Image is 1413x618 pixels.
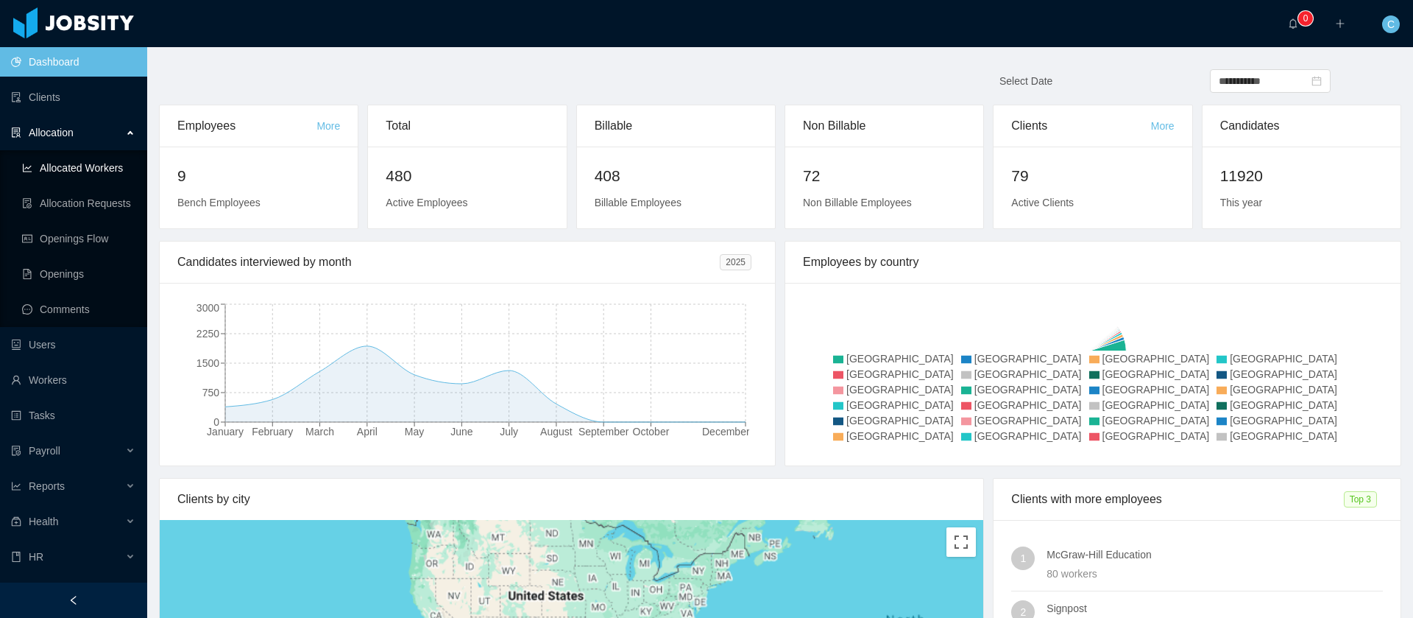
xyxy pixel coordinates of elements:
a: More [316,120,340,132]
span: Payroll [29,445,60,457]
div: Non Billable [803,105,966,147]
span: [GEOGRAPHIC_DATA] [1230,368,1337,380]
h4: McGraw-Hill Education [1047,547,1383,563]
span: 2025 [720,254,751,270]
span: [GEOGRAPHIC_DATA] [846,384,954,396]
div: Billable [595,105,757,147]
span: [GEOGRAPHIC_DATA] [1102,415,1210,426]
a: icon: robotUsers [11,330,135,359]
span: [GEOGRAPHIC_DATA] [1102,399,1210,411]
a: icon: auditClients [11,82,135,112]
div: Clients by city [177,479,966,520]
tspan: March [305,426,334,438]
a: icon: messageComments [22,295,135,324]
span: [GEOGRAPHIC_DATA] [846,430,954,442]
span: Reports [29,480,65,492]
h4: Signpost [1047,600,1383,617]
h2: 408 [595,164,757,188]
span: Select Date [999,75,1052,87]
tspan: September [578,426,629,438]
a: More [1151,120,1175,132]
span: HR [29,551,43,563]
div: Total [386,105,548,147]
a: icon: idcardOpenings Flow [22,224,135,253]
span: [GEOGRAPHIC_DATA] [974,399,1082,411]
div: Clients with more employees [1011,479,1343,520]
span: Active Employees [386,197,467,208]
a: icon: userWorkers [11,365,135,395]
span: [GEOGRAPHIC_DATA] [1230,384,1337,396]
tspan: 750 [202,387,220,398]
span: [GEOGRAPHIC_DATA] [1230,430,1337,442]
i: icon: calendar [1311,76,1322,86]
span: Top 3 [1344,491,1377,508]
span: Allocation [29,127,74,138]
div: Candidates [1220,105,1383,147]
span: Billable Employees [595,197,681,208]
a: icon: pie-chartDashboard [11,47,135,77]
span: [GEOGRAPHIC_DATA] [1102,368,1210,380]
span: [GEOGRAPHIC_DATA] [846,399,954,411]
a: icon: profileTasks [11,401,135,430]
span: [GEOGRAPHIC_DATA] [1102,430,1210,442]
tspan: December [702,426,750,438]
span: [GEOGRAPHIC_DATA] [1230,415,1337,426]
i: icon: bell [1288,18,1298,29]
div: Employees by country [803,242,1383,283]
i: icon: book [11,552,21,562]
span: [GEOGRAPHIC_DATA] [846,353,954,365]
i: icon: plus [1335,18,1345,29]
span: 1 [1020,547,1026,570]
h2: 72 [803,164,966,188]
tspan: January [207,426,244,438]
a: icon: line-chartAllocated Workers [22,153,135,183]
tspan: May [405,426,424,438]
h2: 480 [386,164,548,188]
span: [GEOGRAPHIC_DATA] [846,415,954,426]
tspan: October [633,426,670,438]
div: Employees [177,105,316,147]
h2: 79 [1011,164,1174,188]
span: This year [1220,197,1263,208]
i: icon: medicine-box [11,516,21,527]
tspan: August [540,426,573,438]
span: [GEOGRAPHIC_DATA] [1230,353,1337,365]
span: Non Billable Employees [803,197,912,208]
div: 80 workers [1047,566,1383,582]
tspan: February [252,426,293,438]
h2: 11920 [1220,164,1383,188]
sup: 0 [1298,11,1313,26]
span: Health [29,516,58,527]
tspan: July [500,426,518,438]
i: icon: line-chart [11,481,21,491]
button: Toggle fullscreen view [946,527,976,557]
tspan: 0 [213,416,219,428]
span: [GEOGRAPHIC_DATA] [974,353,1082,365]
span: [GEOGRAPHIC_DATA] [974,384,1082,396]
div: Clients [1011,105,1150,147]
i: icon: file-protect [11,446,21,456]
tspan: 1500 [196,357,219,369]
span: [GEOGRAPHIC_DATA] [1102,353,1210,365]
span: Active Clients [1011,197,1074,208]
span: [GEOGRAPHIC_DATA] [1102,384,1210,396]
span: Bench Employees [177,197,261,208]
div: Candidates interviewed by month [177,242,720,283]
tspan: 3000 [196,302,219,314]
i: icon: solution [11,127,21,138]
span: [GEOGRAPHIC_DATA] [974,368,1082,380]
h2: 9 [177,164,340,188]
tspan: April [357,426,378,438]
span: [GEOGRAPHIC_DATA] [1230,399,1337,411]
span: [GEOGRAPHIC_DATA] [974,430,1082,442]
tspan: 2250 [196,328,219,340]
a: icon: file-doneAllocation Requests [22,189,135,218]
span: C [1387,15,1395,33]
span: [GEOGRAPHIC_DATA] [846,368,954,380]
span: [GEOGRAPHIC_DATA] [974,415,1082,426]
tspan: June [450,426,473,438]
a: icon: file-textOpenings [22,259,135,289]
